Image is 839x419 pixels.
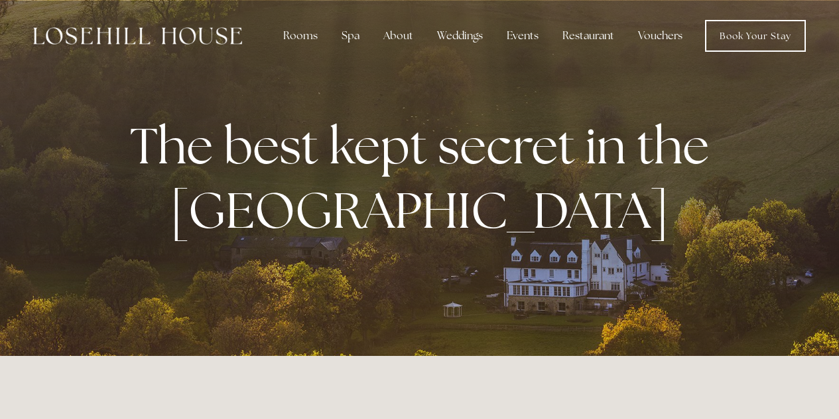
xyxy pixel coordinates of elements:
[33,27,242,44] img: Losehill House
[130,113,720,243] strong: The best kept secret in the [GEOGRAPHIC_DATA]
[552,23,625,49] div: Restaurant
[426,23,493,49] div: Weddings
[705,20,806,52] a: Book Your Stay
[273,23,328,49] div: Rooms
[373,23,424,49] div: About
[496,23,549,49] div: Events
[331,23,370,49] div: Spa
[627,23,693,49] a: Vouchers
